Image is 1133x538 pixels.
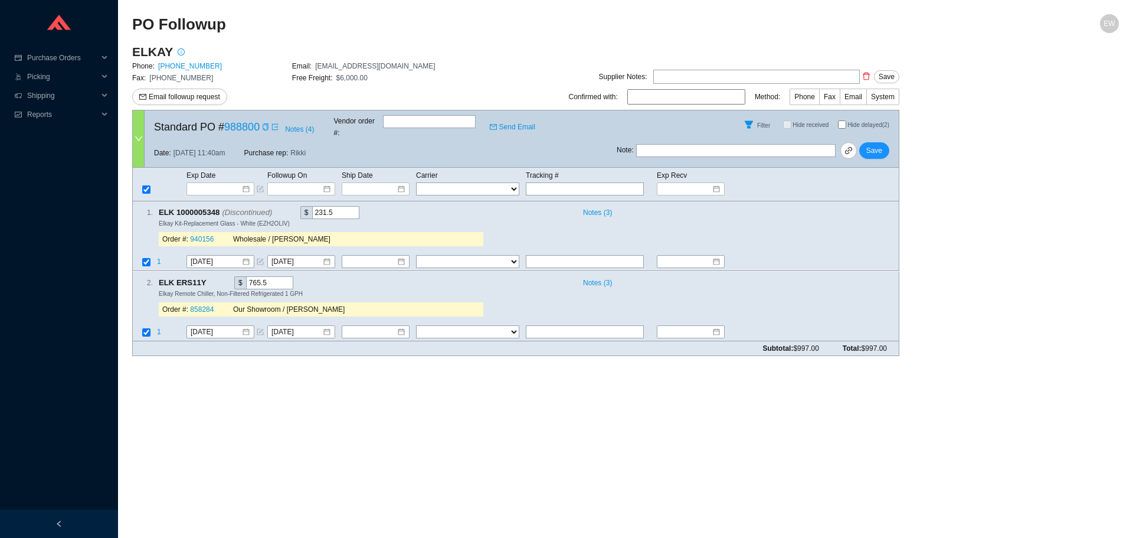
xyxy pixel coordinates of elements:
input: 10/25/2025 [271,256,322,268]
button: delete [860,68,873,84]
span: Hide delayed (2) [847,122,889,128]
i: (Discontinued) [222,208,272,217]
span: System [871,93,895,101]
span: Phone [794,93,815,101]
div: Confirmed with: Method: [569,89,899,105]
button: Save [874,70,899,83]
a: 940156 [190,236,214,244]
span: ELK 1000005348 [159,206,283,219]
span: Purchase Orders [27,48,98,67]
h3: ELKAY [132,44,173,60]
span: Picking [27,67,98,86]
span: form [257,328,264,335]
div: Copy [262,121,269,133]
span: [DATE] 11:40am [173,147,225,159]
span: Wholesale / [PERSON_NAME] [233,236,330,244]
button: Notes (3) [578,276,613,285]
span: Followup On [267,171,307,180]
span: Hide received [793,122,829,128]
span: ELK ERS11Y [159,276,217,289]
button: Filter [739,115,758,134]
div: 2 . [133,277,153,289]
a: mailSend Email [490,121,535,133]
span: Email followup request [149,91,220,103]
span: Total: [843,343,887,354]
button: Notes (3) [578,206,613,214]
span: Tracking # [526,171,559,180]
span: form [257,259,264,266]
span: Standard PO # [154,118,260,136]
button: mailEmail followup request [132,89,227,105]
span: Purchase rep: [244,147,289,159]
span: form [257,185,264,193]
span: $997.00 [793,344,818,353]
span: Email: [292,62,312,70]
span: info-circle [173,48,189,56]
span: Save [879,71,895,83]
span: Elkay Kit-Replacement Glass - White (EZH2OLIV) [159,220,290,227]
input: Hide received [783,120,791,129]
span: export [271,123,279,131]
div: 1 . [133,207,153,219]
span: Shipping [27,86,98,105]
span: Fax [824,93,836,101]
span: Exp Date [186,171,215,180]
a: 858284 [190,305,214,314]
span: Email [844,93,862,101]
span: Fax: [132,74,146,82]
span: $6,000.00 [336,74,368,82]
span: Rikki [290,147,306,159]
span: Subtotal: [762,343,818,354]
span: mail [139,93,146,102]
span: Notes ( 3 ) [583,277,612,289]
span: Carrier [416,171,438,180]
a: [PHONE_NUMBER] [158,62,222,70]
span: [PHONE_NUMBER] [149,74,213,82]
span: delete [860,72,872,80]
span: Vendor order # : [334,115,381,139]
h2: PO Followup [132,14,872,35]
span: Free Freight: [292,74,333,82]
span: [EMAIL_ADDRESS][DOMAIN_NAME] [315,62,435,70]
span: $997.00 [862,344,887,353]
span: Phone: [132,62,155,70]
span: EW [1103,14,1115,33]
button: Notes (4) [284,123,315,131]
span: Our Showroom / [PERSON_NAME] [233,305,345,314]
span: credit-card [14,54,22,61]
div: $ [234,276,246,289]
input: 10/25/2025 [271,326,322,338]
span: 1 [157,258,161,266]
span: Notes ( 4 ) [285,123,314,135]
span: Order #: [162,236,188,244]
span: link [844,147,853,156]
div: $ [300,206,312,219]
input: 10/8/2025 [191,256,241,268]
button: info-circle [173,44,189,60]
span: Reports [27,105,98,124]
div: Copy [274,206,282,219]
span: Date: [154,147,171,159]
input: 10/8/2025 [191,326,241,338]
span: fund [14,111,22,118]
span: down [135,135,143,143]
span: copy [262,123,269,131]
a: link [840,142,857,159]
div: Copy [209,276,217,289]
span: left [55,520,63,527]
span: Filter [757,122,770,129]
a: export [271,121,279,133]
span: filter [740,120,758,129]
button: Save [859,142,889,159]
span: Note : [617,144,634,157]
a: 988800 [224,121,260,133]
span: Ship Date [342,171,373,180]
span: Exp Recv [657,171,687,180]
span: Order #: [162,305,188,314]
div: Supplier Notes: [599,71,647,83]
input: Hide delayed(2) [838,120,846,129]
span: 1 [157,328,161,336]
span: Elkay Remote Chiller, Non-Filtered Refrigerated 1 GPH [159,291,303,297]
span: Save [866,145,882,156]
span: mail [490,123,497,131]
